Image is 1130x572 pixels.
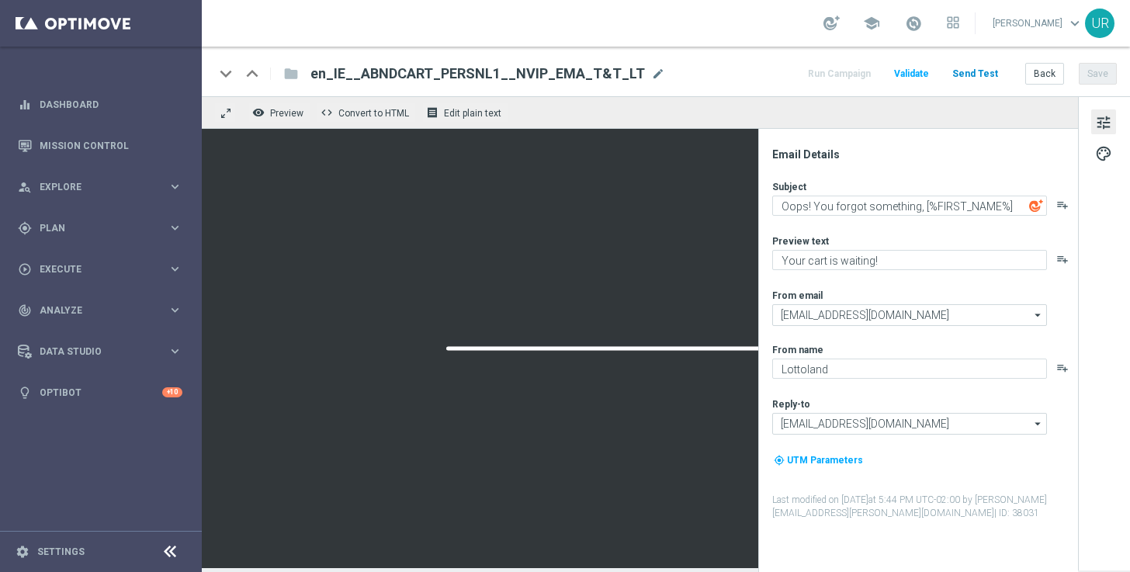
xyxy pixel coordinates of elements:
[991,12,1085,35] a: [PERSON_NAME]keyboard_arrow_down
[1056,362,1069,374] button: playlist_add
[772,413,1047,435] input: Select
[1095,113,1112,133] span: tune
[17,99,183,111] button: equalizer Dashboard
[40,306,168,315] span: Analyze
[17,140,183,152] button: Mission Control
[17,222,183,234] button: gps_fixed Plan keyboard_arrow_right
[338,108,409,119] span: Convert to HTML
[994,508,1039,518] span: | ID: 38031
[772,289,823,302] label: From email
[1091,109,1116,134] button: tune
[37,547,85,556] a: Settings
[774,455,785,466] i: my_location
[1056,253,1069,265] button: playlist_add
[772,494,1076,520] label: Last modified on [DATE] at 5:44 PM UTC-02:00 by [PERSON_NAME][EMAIL_ADDRESS][PERSON_NAME][DOMAIN_...
[772,398,810,411] label: Reply-to
[863,15,880,32] span: school
[168,344,182,359] i: keyboard_arrow_right
[1095,144,1112,164] span: palette
[18,221,32,235] i: gps_fixed
[16,545,29,559] i: settings
[40,182,168,192] span: Explore
[894,68,929,79] span: Validate
[772,452,865,469] button: my_location UTM Parameters
[168,179,182,194] i: keyboard_arrow_right
[18,180,32,194] i: person_search
[162,387,182,397] div: +10
[772,344,823,356] label: From name
[248,102,310,123] button: remove_red_eye Preview
[168,262,182,276] i: keyboard_arrow_right
[40,224,168,233] span: Plan
[18,262,32,276] i: play_circle_outline
[1085,9,1114,38] div: UR
[310,64,645,83] span: en_IE__ABNDCART_PERSNL1__NVIP_EMA_T&T_LT
[270,108,303,119] span: Preview
[1025,63,1064,85] button: Back
[950,64,1000,85] button: Send Test
[18,125,182,166] div: Mission Control
[787,455,863,466] span: UTM Parameters
[18,303,168,317] div: Analyze
[18,180,168,194] div: Explore
[17,181,183,193] button: person_search Explore keyboard_arrow_right
[168,220,182,235] i: keyboard_arrow_right
[1066,15,1083,32] span: keyboard_arrow_down
[772,147,1076,161] div: Email Details
[18,221,168,235] div: Plan
[444,108,501,119] span: Edit plain text
[1029,199,1043,213] img: optiGenie.svg
[17,304,183,317] button: track_changes Analyze keyboard_arrow_right
[168,303,182,317] i: keyboard_arrow_right
[17,263,183,276] button: play_circle_outline Execute keyboard_arrow_right
[1031,414,1046,434] i: arrow_drop_down
[321,106,333,119] span: code
[1056,199,1069,211] button: playlist_add
[40,347,168,356] span: Data Studio
[18,98,32,112] i: equalizer
[651,67,665,81] span: mode_edit
[1079,63,1117,85] button: Save
[40,372,162,413] a: Optibot
[40,125,182,166] a: Mission Control
[892,64,931,85] button: Validate
[18,386,32,400] i: lightbulb
[18,372,182,413] div: Optibot
[772,235,829,248] label: Preview text
[40,265,168,274] span: Execute
[772,181,806,193] label: Subject
[252,106,265,119] i: remove_red_eye
[18,303,32,317] i: track_changes
[17,345,183,358] button: Data Studio keyboard_arrow_right
[17,387,183,399] button: lightbulb Optibot +10
[422,102,508,123] button: receipt Edit plain text
[1091,140,1116,165] button: palette
[18,345,168,359] div: Data Studio
[18,262,168,276] div: Execute
[18,84,182,125] div: Dashboard
[772,304,1047,326] input: Select
[426,106,438,119] i: receipt
[1031,305,1046,325] i: arrow_drop_down
[40,84,182,125] a: Dashboard
[317,102,416,123] button: code Convert to HTML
